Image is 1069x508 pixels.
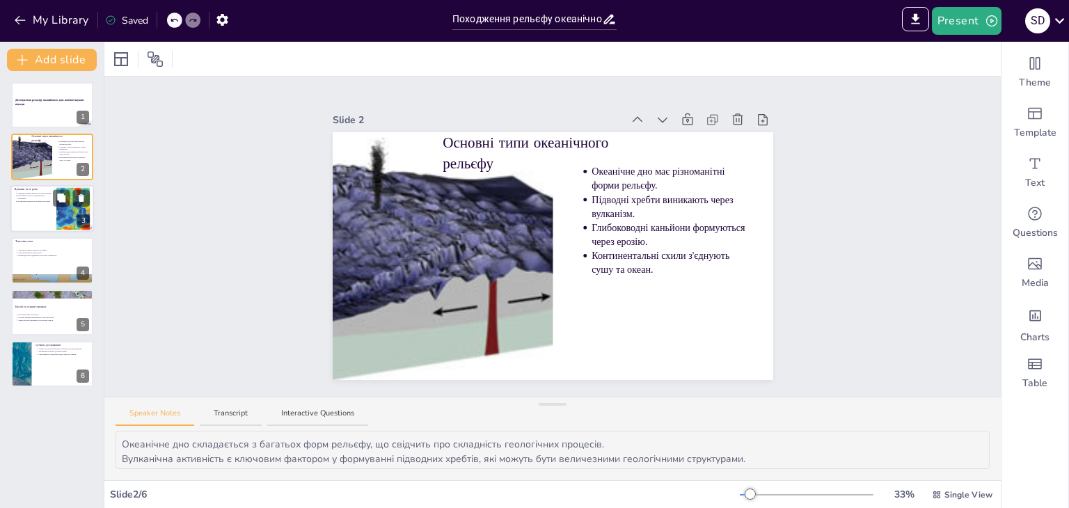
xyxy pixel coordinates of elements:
[1001,97,1068,148] div: Add ready made slides
[10,9,95,31] button: My Library
[59,150,89,155] p: Глибоководні каньйони формуються через ерозію.
[1013,226,1058,240] span: Questions
[592,193,751,221] p: Підводні хребти виникають через вулканізм.
[77,111,89,124] div: 1
[59,145,89,150] p: Підводні хребти виникають через вулканізм.
[17,200,52,203] p: Вулканічна діяльність впливає на клімат.
[15,239,89,244] p: Тектоніка плит
[592,165,751,193] p: Океанічне дно має різноманітні форми рельєфу.
[73,189,90,206] button: Delete Slide
[59,156,89,161] p: Континентальні схили з'єднують сушу та океан.
[39,348,89,351] p: Новітні технології використовуються для дослідження.
[1025,7,1050,35] button: S D
[35,343,89,347] p: Сучасні дослідження
[18,255,89,257] p: Взаємодія плит підтримує геологічну активність.
[1025,8,1050,33] div: S D
[77,267,89,280] div: 4
[1001,198,1068,248] div: Get real-time input from your audience
[333,113,623,127] div: Slide 2
[267,408,368,427] button: Interactive Questions
[10,185,94,232] div: https://cdn.sendsteps.com/images/logo/sendsteps_logo_white.pnghttps://cdn.sendsteps.com/images/lo...
[1001,248,1068,298] div: Add images, graphics, shapes or video
[39,351,89,354] p: Батиметрія створює детальні карти.
[11,134,93,180] div: https://cdn.sendsteps.com/images/slides/2025_14_10_07_01-FaWJQRFuUwu3JqHt.jpegОсновні типи океані...
[11,82,93,128] div: https://cdn.sendsteps.com/images/logo/sendsteps_logo_white.pnghttps://cdn.sendsteps.com/images/lo...
[77,214,90,228] div: 3
[18,252,89,255] p: Вони викликають землетруси.
[110,48,132,70] div: Layout
[110,487,740,502] div: Slide 2 / 6
[443,133,619,174] p: Основні типи океанічного рельєфу
[902,7,929,35] span: Export to PowerPoint
[452,9,602,29] input: Insert title
[7,49,97,71] button: Add slide
[1001,148,1068,198] div: Add text boxes
[17,192,52,195] p: Підводні вулкани формують нові рельєфи.
[18,249,89,252] p: Тектонічні плити створюють рифти.
[1022,376,1047,390] span: Table
[147,51,164,68] span: Position
[15,99,84,106] strong: Дослідження рельєфу океанічного дна: новітні наукові підходи
[11,341,93,387] div: https://cdn.sendsteps.com/images/slides/2025_14_10_07_01-D3JhGMTB5Yie6na4.jpegСучасні дослідження...
[18,313,89,316] p: Ерозія впливає на рельєф.
[15,304,89,308] p: Ерозія та осадові процеси
[932,7,1001,35] button: Present
[1014,126,1056,140] span: Template
[17,195,52,200] p: Вони можуть бути активними або сплячими.
[1022,276,1049,290] span: Media
[1025,176,1045,190] span: Text
[18,316,89,319] p: Осадові матеріали формують нові структури.
[887,487,921,502] div: 33 %
[116,431,990,469] textarea: Океанічне дно складається з багатьох форм рельєфу, що свідчить про складність геологічних процесі...
[1019,76,1051,90] span: Theme
[77,318,89,331] div: 5
[77,370,89,383] div: 6
[592,249,751,277] p: Континентальні схили з'єднують сушу та океан.
[15,187,52,191] p: Вулкани та їх роль
[116,408,194,427] button: Speaker Notes
[1020,331,1050,344] span: Charts
[592,221,751,249] p: Глибоководні каньйони формуються через ерозію.
[11,237,93,283] div: https://cdn.sendsteps.com/images/logo/sendsteps_logo_white.pnghttps://cdn.sendsteps.com/images/lo...
[77,163,89,176] div: 2
[200,408,262,427] button: Transcript
[18,319,89,322] p: Зміни рельєфу впливають на морське життя.
[31,134,64,141] p: Основні типи океанічного рельєфу
[11,289,93,335] div: https://cdn.sendsteps.com/images/slides/2025_14_10_07_01-2GTZ01ZH3D4nHs3D.webpЕрозія та осадові п...
[1001,298,1068,348] div: Add charts and graphs
[59,140,89,145] p: Океанічне дно має різноманітні форми рельєфу.
[53,189,70,206] button: Duplicate Slide
[39,353,89,356] p: Дистанційне зондування надає дані про океани.
[105,13,148,28] div: Saved
[1001,348,1068,398] div: Add a table
[944,489,992,501] span: Single View
[1001,47,1068,97] div: Change the overall theme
